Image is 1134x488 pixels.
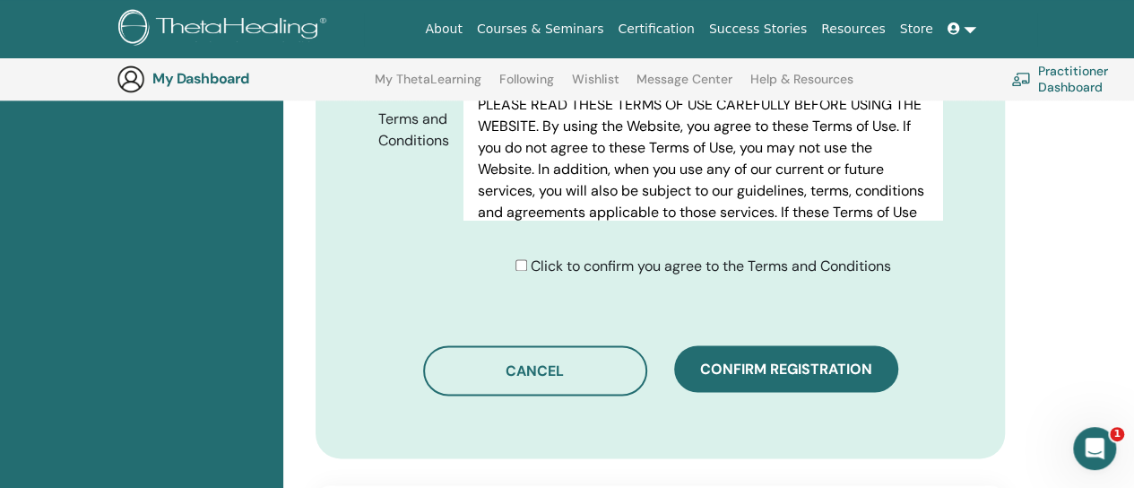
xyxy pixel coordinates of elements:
h3: My Dashboard [152,70,332,87]
img: logo.png [118,9,333,49]
a: Courses & Seminars [470,13,611,46]
a: Wishlist [572,72,619,100]
iframe: Intercom live chat [1073,427,1116,470]
a: Store [893,13,940,46]
a: Help & Resources [750,72,853,100]
a: Success Stories [702,13,814,46]
img: chalkboard-teacher.svg [1011,72,1031,86]
button: Confirm registration [674,345,898,392]
label: Terms and Conditions [365,102,463,158]
a: Resources [814,13,893,46]
span: 1 [1110,427,1124,441]
button: Cancel [423,345,647,396]
a: Message Center [636,72,732,100]
a: Following [499,72,554,100]
img: generic-user-icon.jpg [117,65,145,93]
a: Certification [610,13,701,46]
span: Cancel [506,362,564,380]
p: PLEASE READ THESE TERMS OF USE CAREFULLY BEFORE USING THE WEBSITE. By using the Website, you agre... [478,94,928,266]
a: My ThetaLearning [375,72,481,100]
a: About [418,13,469,46]
span: Click to confirm you agree to the Terms and Conditions [531,257,891,275]
span: Confirm registration [700,360,872,379]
